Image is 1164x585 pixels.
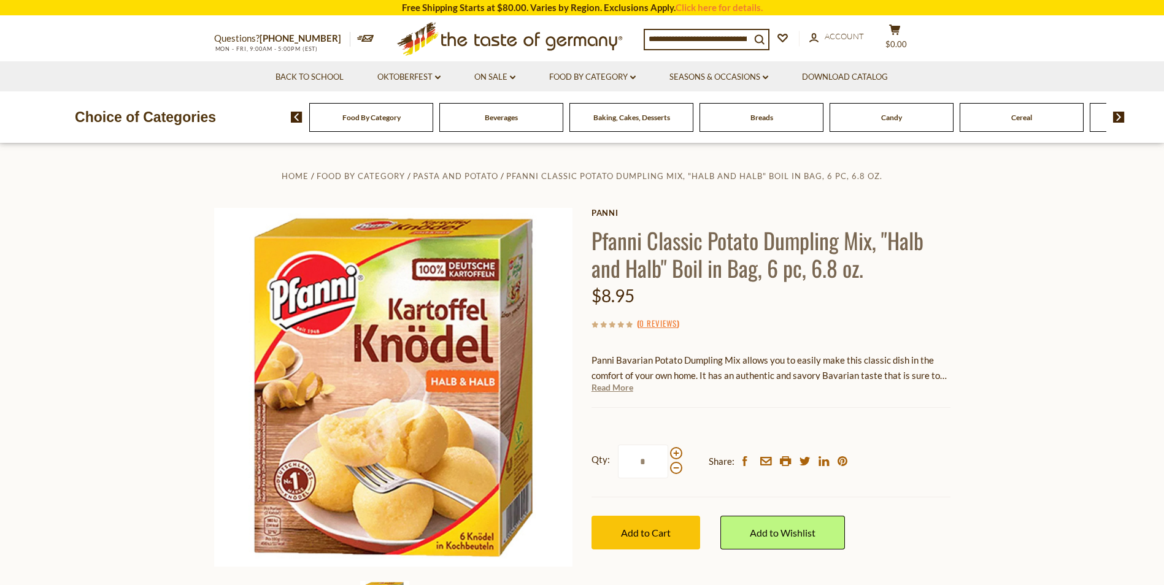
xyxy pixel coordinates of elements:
input: Qty: [618,445,668,478]
a: Breads [750,113,773,122]
a: Food By Category [317,171,405,181]
span: $8.95 [592,285,634,306]
button: $0.00 [877,24,914,55]
a: Pfanni Classic Potato Dumpling Mix, "Halb and Halb" Boil in Bag, 6 pc, 6.8 oz. [506,171,882,181]
a: On Sale [474,71,515,84]
a: Food By Category [342,113,401,122]
a: 0 Reviews [639,317,677,331]
a: [PHONE_NUMBER] [260,32,341,44]
button: Add to Cart [592,516,700,549]
span: $0.00 [885,39,907,49]
span: MON - FRI, 9:00AM - 5:00PM (EST) [214,45,318,52]
a: Seasons & Occasions [669,71,768,84]
a: Add to Wishlist [720,516,845,549]
span: Add to Cart [621,527,671,538]
a: Candy [881,113,902,122]
a: Panni [592,208,950,218]
strong: Qty: [592,452,610,467]
a: Beverages [485,113,518,122]
span: Share: [709,454,734,469]
a: Account [809,30,864,44]
a: Click here for details. [676,2,763,13]
a: Home [282,171,309,181]
span: Account [825,31,864,41]
p: Questions? [214,31,350,47]
img: next arrow [1113,112,1125,123]
a: Pasta and Potato [413,171,498,181]
a: Read More [592,381,633,394]
img: Pfanni Classic Potato Dumpling Mix, "Halb and Halb" Boil in Bag, 6 pc, 6.8 oz. [214,208,573,567]
a: Oktoberfest [377,71,441,84]
a: Cereal [1011,113,1032,122]
a: Download Catalog [802,71,888,84]
h1: Pfanni Classic Potato Dumpling Mix, "Halb and Halb" Boil in Bag, 6 pc, 6.8 oz. [592,226,950,281]
img: previous arrow [291,112,303,123]
a: Back to School [276,71,344,84]
a: Food By Category [549,71,636,84]
a: Baking, Cakes, Desserts [593,113,670,122]
p: Panni Bavarian Potato Dumpling Mix allows you to easily make this classic dish in the comfort of ... [592,353,950,383]
span: ( ) [637,317,679,329]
